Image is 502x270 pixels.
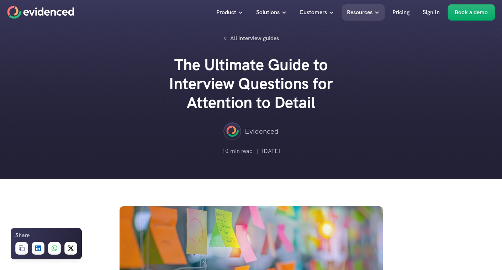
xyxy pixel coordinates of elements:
[220,32,283,45] a: All interview guides
[347,8,372,17] p: Resources
[144,55,358,112] h2: The Ultimate Guide to Interview Questions for Attention to Detail
[392,8,409,17] p: Pricing
[257,147,258,156] p: |
[423,8,440,17] p: Sign In
[7,6,74,19] a: Home
[455,8,488,17] p: Book a demo
[300,8,327,17] p: Customers
[15,231,30,240] h6: Share
[230,34,279,43] p: All interview guides
[216,8,236,17] p: Product
[230,147,253,156] p: min read
[256,8,280,17] p: Solutions
[448,4,495,21] a: Book a demo
[417,4,445,21] a: Sign In
[387,4,415,21] a: Pricing
[262,147,280,156] p: [DATE]
[245,126,279,137] p: Evidenced
[222,147,228,156] p: 10
[223,122,241,140] img: ""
